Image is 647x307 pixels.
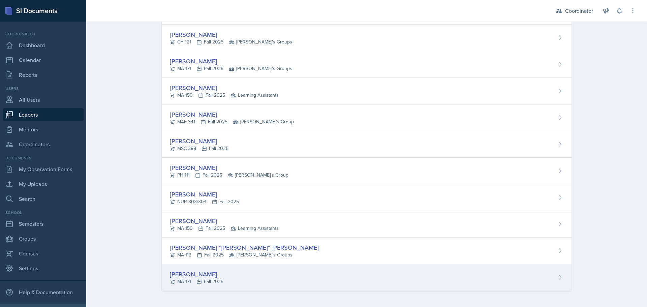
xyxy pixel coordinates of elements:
[170,30,292,39] div: [PERSON_NAME]
[3,192,84,206] a: Search
[229,65,292,72] span: [PERSON_NAME]'s Groups
[170,92,279,99] div: MA 150 Fall 2025
[170,198,239,205] div: NUR 303/304 Fall 2025
[230,225,279,232] span: Learning Assistants
[229,38,292,45] span: [PERSON_NAME]'s Groups
[170,216,279,225] div: [PERSON_NAME]
[3,210,84,216] div: School
[3,285,84,299] div: Help & Documentation
[229,251,292,258] span: [PERSON_NAME]'s Groups
[233,118,294,125] span: [PERSON_NAME]'s Group
[3,86,84,92] div: Users
[3,155,84,161] div: Documents
[162,78,572,104] a: [PERSON_NAME] MA 150Fall 2025 Learning Assistants
[3,177,84,191] a: My Uploads
[162,131,572,158] a: [PERSON_NAME] MSC 288Fall 2025
[3,247,84,260] a: Courses
[170,110,294,119] div: [PERSON_NAME]
[3,137,84,151] a: Coordinators
[170,38,292,45] div: CH 121 Fall 2025
[170,278,223,285] div: MA 171 Fall 2025
[3,217,84,231] a: Semesters
[3,232,84,245] a: Groups
[162,264,572,291] a: [PERSON_NAME] MA 171Fall 2025
[3,123,84,136] a: Mentors
[170,163,288,172] div: [PERSON_NAME]
[170,172,288,179] div: PH 111 Fall 2025
[3,93,84,106] a: All Users
[3,31,84,37] div: Coordinator
[565,7,593,15] div: Coordinator
[170,190,239,199] div: [PERSON_NAME]
[170,145,228,152] div: MSC 288 Fall 2025
[170,243,319,252] div: [PERSON_NAME] "[PERSON_NAME]" [PERSON_NAME]
[170,65,292,72] div: MA 171 Fall 2025
[162,51,572,78] a: [PERSON_NAME] MA 171Fall 2025 [PERSON_NAME]'s Groups
[3,53,84,67] a: Calendar
[162,158,572,184] a: [PERSON_NAME] PH 111Fall 2025 [PERSON_NAME]'s Group
[162,104,572,131] a: [PERSON_NAME] MAE 341Fall 2025 [PERSON_NAME]'s Group
[162,238,572,264] a: [PERSON_NAME] "[PERSON_NAME]" [PERSON_NAME] MA 112Fall 2025 [PERSON_NAME]'s Groups
[170,270,223,279] div: [PERSON_NAME]
[162,184,572,211] a: [PERSON_NAME] NUR 303/304Fall 2025
[3,162,84,176] a: My Observation Forms
[170,225,279,232] div: MA 150 Fall 2025
[162,211,572,238] a: [PERSON_NAME] MA 150Fall 2025 Learning Assistants
[3,262,84,275] a: Settings
[170,136,228,146] div: [PERSON_NAME]
[170,83,279,92] div: [PERSON_NAME]
[227,172,288,179] span: [PERSON_NAME]'s Group
[162,25,572,51] a: [PERSON_NAME] CH 121Fall 2025 [PERSON_NAME]'s Groups
[3,38,84,52] a: Dashboard
[3,108,84,121] a: Leaders
[170,251,319,258] div: MA 112 Fall 2025
[230,92,279,99] span: Learning Assistants
[170,118,294,125] div: MAE 341 Fall 2025
[3,68,84,82] a: Reports
[170,57,292,66] div: [PERSON_NAME]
